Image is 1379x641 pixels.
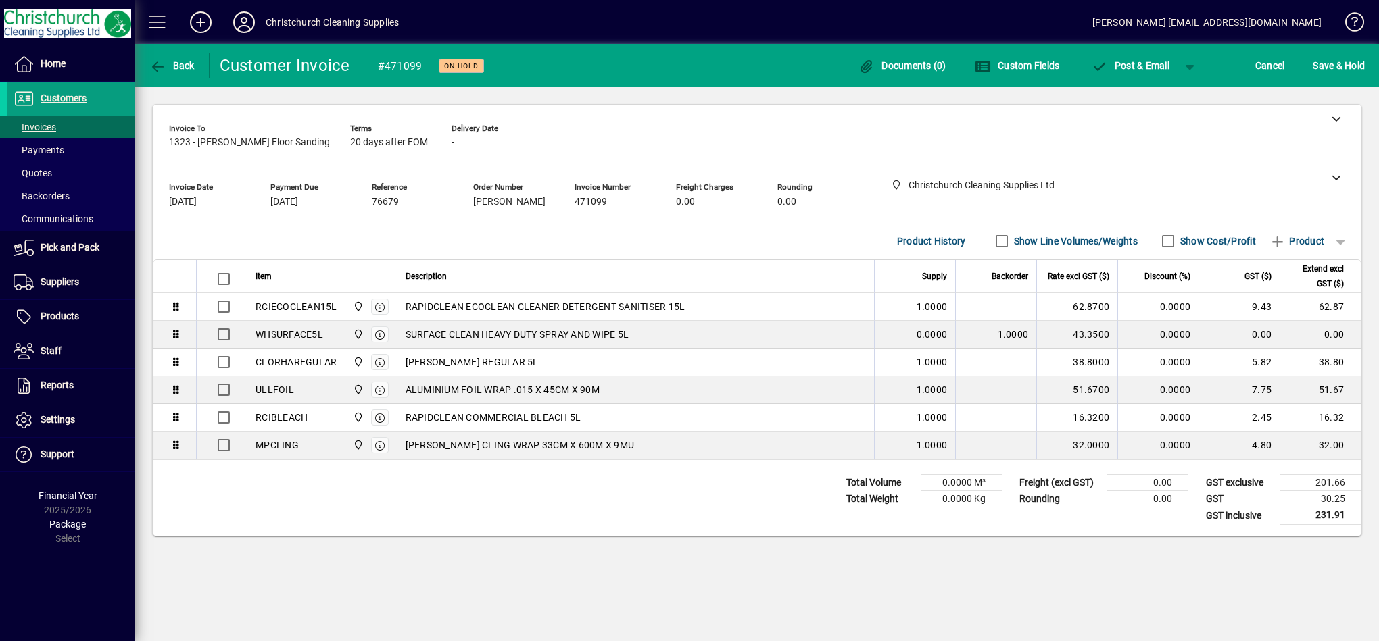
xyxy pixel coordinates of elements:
[349,327,365,342] span: Christchurch Cleaning Supplies Ltd
[406,300,685,313] span: RAPIDCLEAN ECOCLEAN CLEANER DETERGENT SANITISER 15L
[7,300,135,334] a: Products
[7,438,135,471] a: Support
[256,355,337,369] div: CLORHAREGULAR
[858,60,946,71] span: Documents (0)
[1199,321,1280,349] td: 0.00
[892,229,971,253] button: Product History
[1045,383,1109,396] div: 51.6700
[378,55,422,77] div: #471099
[7,231,135,265] a: Pick and Pack
[41,380,74,390] span: Reports
[256,269,272,284] span: Item
[349,382,365,397] span: Christchurch Cleaning Supplies Ltd
[169,197,197,207] span: [DATE]
[1280,293,1361,321] td: 62.87
[1280,432,1361,459] td: 32.00
[406,328,629,341] span: SURFACE CLEAN HEAVY DUTY SPRAY AND WIPE 5L
[1280,475,1361,491] td: 201.66
[1199,475,1280,491] td: GST exclusive
[1199,432,1280,459] td: 4.80
[1280,376,1361,404] td: 51.67
[7,207,135,230] a: Communications
[49,519,86,530] span: Package
[41,58,66,69] span: Home
[349,355,365,369] span: Christchurch Cleaning Supplies Ltd
[1280,404,1361,432] td: 16.32
[1335,3,1362,47] a: Knowledge Base
[1045,328,1109,341] div: 43.3500
[406,355,539,369] span: [PERSON_NAME] REGULAR 5L
[1011,234,1138,248] label: Show Line Volumes/Weights
[266,11,399,33] div: Christchurch Cleaning Supplies
[406,383,600,396] span: ALUMINIUM FOIL WRAP .015 X 45CM X 90M
[992,269,1028,284] span: Backorder
[917,328,948,341] span: 0.0000
[41,93,87,103] span: Customers
[1117,321,1199,349] td: 0.0000
[1045,411,1109,424] div: 16.3200
[179,10,222,34] button: Add
[1045,300,1109,313] div: 62.8700
[1107,491,1188,507] td: 0.00
[1309,53,1368,78] button: Save & Hold
[1117,293,1199,321] td: 0.0000
[14,213,93,224] span: Communications
[1269,230,1324,252] span: Product
[1313,55,1365,76] span: ave & Hold
[1199,491,1280,507] td: GST
[917,300,948,313] span: 1.0000
[452,137,454,148] span: -
[1280,507,1361,524] td: 231.91
[917,411,948,424] span: 1.0000
[1013,475,1107,491] td: Freight (excl GST)
[41,242,99,253] span: Pick and Pack
[917,355,948,369] span: 1.0000
[1117,376,1199,404] td: 0.0000
[676,197,695,207] span: 0.00
[7,138,135,161] a: Payments
[14,122,56,132] span: Invoices
[922,269,947,284] span: Supply
[917,438,948,452] span: 1.0000
[349,438,365,453] span: Christchurch Cleaning Supplies Ltd
[256,328,323,341] div: WHSURFACE5L
[7,184,135,207] a: Backorders
[14,168,52,178] span: Quotes
[41,276,79,287] span: Suppliers
[41,448,74,459] span: Support
[7,116,135,138] a: Invoices
[7,403,135,437] a: Settings
[1144,269,1190,284] span: Discount (%)
[270,197,298,207] span: [DATE]
[7,47,135,81] a: Home
[1280,491,1361,507] td: 30.25
[256,438,299,452] div: MPCLING
[256,383,294,396] div: ULLFOIL
[1045,355,1109,369] div: 38.8000
[146,53,198,78] button: Back
[350,137,428,148] span: 20 days after EOM
[1084,53,1176,78] button: Post & Email
[7,369,135,403] a: Reports
[921,491,1002,507] td: 0.0000 Kg
[7,265,135,299] a: Suppliers
[7,161,135,184] a: Quotes
[1199,349,1280,376] td: 5.82
[1280,349,1361,376] td: 38.80
[1091,60,1169,71] span: ost & Email
[975,60,1060,71] span: Custom Fields
[1255,55,1285,76] span: Cancel
[1092,11,1322,33] div: [PERSON_NAME] [EMAIL_ADDRESS][DOMAIN_NAME]
[1199,376,1280,404] td: 7.75
[149,60,195,71] span: Back
[444,61,479,70] span: On hold
[575,197,607,207] span: 471099
[855,53,950,78] button: Documents (0)
[406,269,447,284] span: Description
[840,491,921,507] td: Total Weight
[777,197,796,207] span: 0.00
[1013,491,1107,507] td: Rounding
[840,475,921,491] td: Total Volume
[1117,404,1199,432] td: 0.0000
[897,230,966,252] span: Product History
